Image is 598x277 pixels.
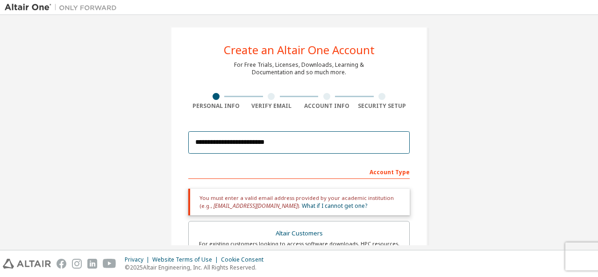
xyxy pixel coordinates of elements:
div: Website Terms of Use [152,256,221,263]
div: You must enter a valid email address provided by your academic institution (e.g., ). [188,189,410,215]
div: Personal Info [188,102,244,110]
span: [EMAIL_ADDRESS][DOMAIN_NAME] [214,202,298,210]
div: Security Setup [355,102,410,110]
img: altair_logo.svg [3,259,51,269]
div: Privacy [125,256,152,263]
div: Account Info [299,102,355,110]
img: instagram.svg [72,259,82,269]
div: Cookie Consent [221,256,269,263]
div: For Free Trials, Licenses, Downloads, Learning & Documentation and so much more. [234,61,364,76]
img: linkedin.svg [87,259,97,269]
div: Verify Email [244,102,299,110]
p: © 2025 Altair Engineering, Inc. All Rights Reserved. [125,263,269,271]
div: For existing customers looking to access software downloads, HPC resources, community, trainings ... [194,240,404,255]
img: youtube.svg [103,259,116,269]
div: Create an Altair One Account [224,44,375,56]
img: Altair One [5,3,121,12]
div: Altair Customers [194,227,404,240]
div: Account Type [188,164,410,179]
img: facebook.svg [57,259,66,269]
a: What if I cannot get one? [302,202,367,210]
